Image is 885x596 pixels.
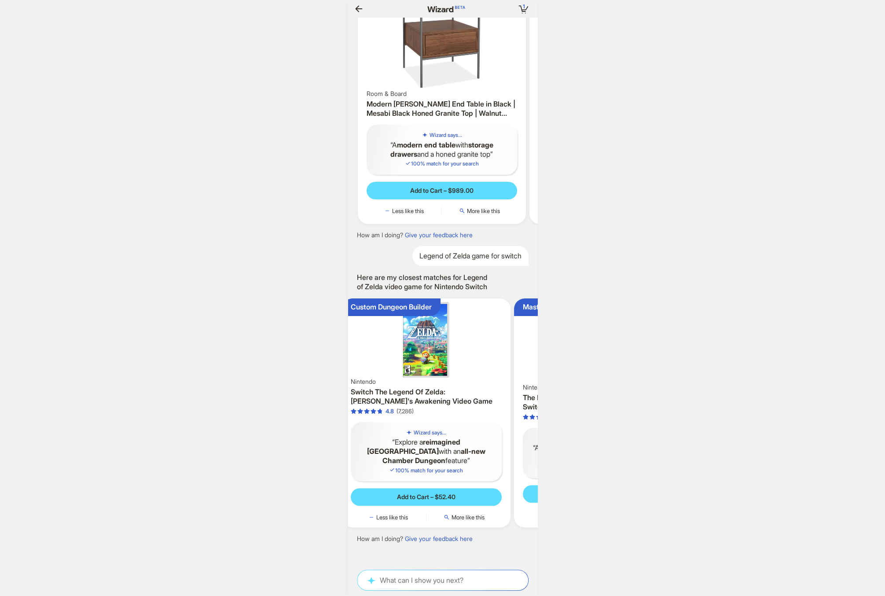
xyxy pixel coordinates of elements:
span: star [371,408,376,414]
span: Less like this [392,207,424,214]
a: Give your feedback here [405,231,473,239]
span: star [523,414,529,420]
a: Give your feedback here [405,535,473,542]
div: Master Sword Origins [523,302,594,312]
span: Nintendo [351,378,376,386]
div: 4.8 [386,408,394,415]
span: star [536,414,542,420]
span: Less like this [376,514,408,521]
div: 4.8 out of 5 stars [351,408,394,415]
h3: Switch The Legend Of Zelda: [PERSON_NAME]'s Awakening Video Game [351,387,502,406]
span: star [529,414,535,420]
span: star [351,408,356,414]
div: 4.7 out of 5 stars [523,413,566,421]
span: More like this [467,207,500,214]
b: reimagined [GEOGRAPHIC_DATA] [367,438,460,456]
button: More like this [426,513,502,522]
q: An featuring on Nintendo Switch. [530,443,667,462]
div: Here are my closest matches for Legend of Zelda video game for Nintendo Switch [357,273,489,291]
button: Add to Cart – $52.40 [351,488,502,506]
span: Add to Cart – $52.40 [397,493,455,501]
div: How am I doing? [357,535,473,543]
span: star [357,408,363,414]
q: Explore a with an feature [358,438,495,465]
span: Nintendo [523,383,548,391]
div: Custom Dungeon BuilderSwitch The Legend Of Zelda: Link's Awakening Video GameNintendoSwitch The L... [342,298,510,527]
span: Add to Cart – $989.00 [410,187,474,195]
b: storage drawers [390,140,493,158]
div: Legend of Zelda game for switch [412,246,529,266]
div: (7,286) [397,408,414,415]
span: More like this [452,514,485,521]
span: 100 % match for your search [389,467,463,474]
h3: Modern [PERSON_NAME] End Table in Black | Mesabi Black Honed Granite Top | Walnut Wood [367,99,518,118]
span: Room & Board [367,90,407,98]
span: star [364,408,370,414]
q: A with and a honed granite top [374,140,510,159]
div: Custom Dungeon Builder [351,302,432,312]
div: How am I doing? [357,231,473,239]
img: The Legend of Zelda: Skyward Sword HD - Switch [518,302,679,383]
span: 100 % match for your search [405,160,479,167]
button: Add to Cart – $989.00 [367,182,518,199]
span: 1 [522,3,525,10]
button: More like this [442,206,517,215]
button: Less like this [351,513,426,522]
h5: Wizard says... [414,429,446,436]
b: modern end table [397,140,455,149]
span: star [377,408,383,414]
h3: The Legend of Zelda: Skyward Sword HD - Switch [523,393,674,412]
img: Switch The Legend Of Zelda: Link's Awakening Video Game [345,302,507,378]
button: Less like this [367,206,442,215]
h5: Wizard says... [430,132,462,139]
b: all-new Chamber Dungeon [382,447,485,465]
